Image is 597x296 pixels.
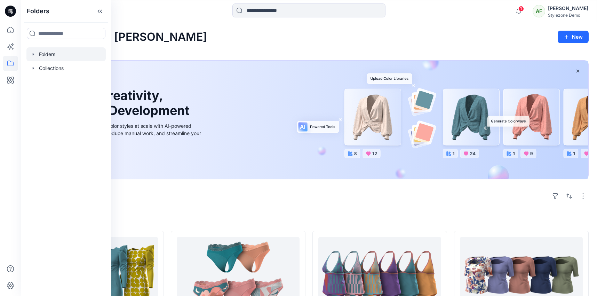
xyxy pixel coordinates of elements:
[533,5,545,17] div: AF
[29,216,589,224] h4: Styles
[558,31,589,43] button: New
[29,31,207,44] h2: Welcome back, [PERSON_NAME]
[46,88,192,118] h1: Unleash Creativity, Speed Up Development
[548,4,588,13] div: [PERSON_NAME]
[46,122,203,144] div: Explore ideas faster and recolor styles at scale with AI-powered tools that boost creativity, red...
[46,153,203,166] a: Discover more
[548,13,588,18] div: Stylezone Demo
[518,6,524,11] span: 1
